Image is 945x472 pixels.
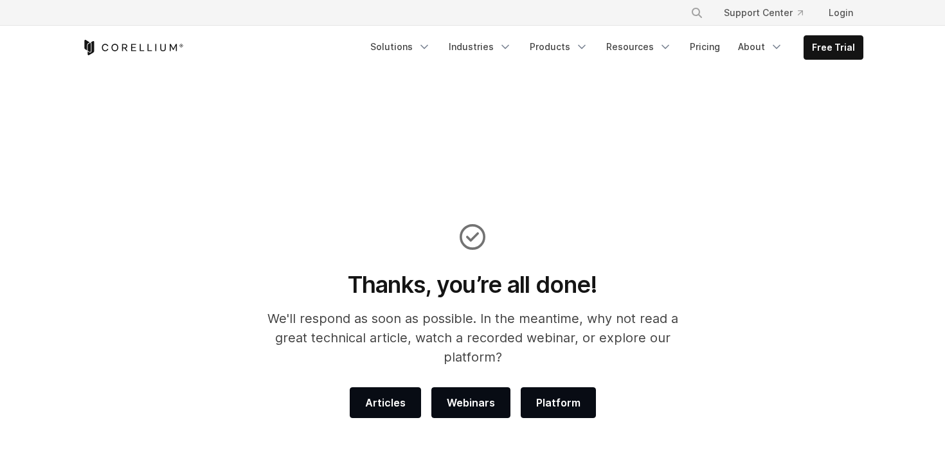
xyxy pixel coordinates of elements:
[730,35,791,58] a: About
[521,387,596,418] a: Platform
[431,387,510,418] a: Webinars
[363,35,438,58] a: Solutions
[675,1,863,24] div: Navigation Menu
[818,1,863,24] a: Login
[447,395,495,410] span: Webinars
[350,387,421,418] a: Articles
[685,1,708,24] button: Search
[598,35,679,58] a: Resources
[714,1,813,24] a: Support Center
[250,309,696,367] p: We'll respond as soon as possible. In the meantime, why not read a great technical article, watch...
[365,395,406,410] span: Articles
[682,35,728,58] a: Pricing
[363,35,863,60] div: Navigation Menu
[82,40,184,55] a: Corellium Home
[250,270,696,299] h1: Thanks, you’re all done!
[441,35,519,58] a: Industries
[522,35,596,58] a: Products
[804,36,863,59] a: Free Trial
[536,395,580,410] span: Platform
